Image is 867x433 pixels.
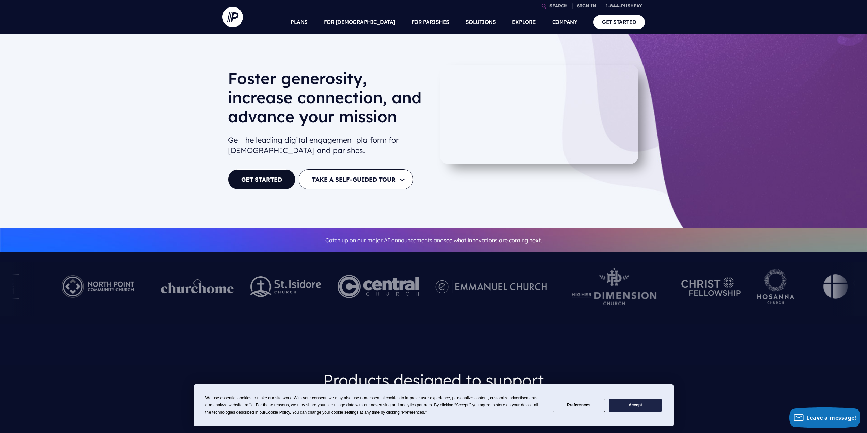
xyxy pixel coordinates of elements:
img: pp_logos_2 [250,276,321,297]
h2: Get the leading digital engagement platform for [DEMOGRAPHIC_DATA] and parishes. [228,132,428,159]
a: GET STARTED [228,169,295,189]
button: Accept [609,399,662,412]
a: FOR [DEMOGRAPHIC_DATA] [324,10,395,34]
span: Cookie Policy [265,410,290,415]
img: Pushpay_Logo__NorthPoint [51,268,144,305]
img: HD-logo-white-2 [563,268,665,305]
a: GET STARTED [593,15,645,29]
button: Preferences [553,399,605,412]
span: Preferences [402,410,424,415]
img: pp_logos_3 [435,280,547,293]
h1: Foster generosity, increase connection, and advance your mission [228,69,428,132]
img: pp_logos_5 [757,269,794,304]
a: FOR PARISHES [412,10,449,34]
div: We use essential cookies to make our site work. With your consent, we may also use non-essential ... [205,395,544,416]
button: Leave a message! [789,407,860,428]
a: see what innovations are coming next. [444,237,542,244]
img: pp_logos_1 [161,279,234,294]
a: SOLUTIONS [466,10,496,34]
img: pp_logos_4 [681,277,741,296]
button: TAKE A SELF-GUIDED TOUR [299,169,413,189]
a: COMPANY [552,10,577,34]
p: Catch up on our major AI announcements and [228,233,639,248]
img: Central Church Henderson NV [337,268,419,305]
h3: Products designed to support your ministry [306,365,561,416]
div: Cookie Consent Prompt [194,384,674,426]
a: PLANS [291,10,308,34]
span: Leave a message! [806,414,857,421]
a: EXPLORE [512,10,536,34]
